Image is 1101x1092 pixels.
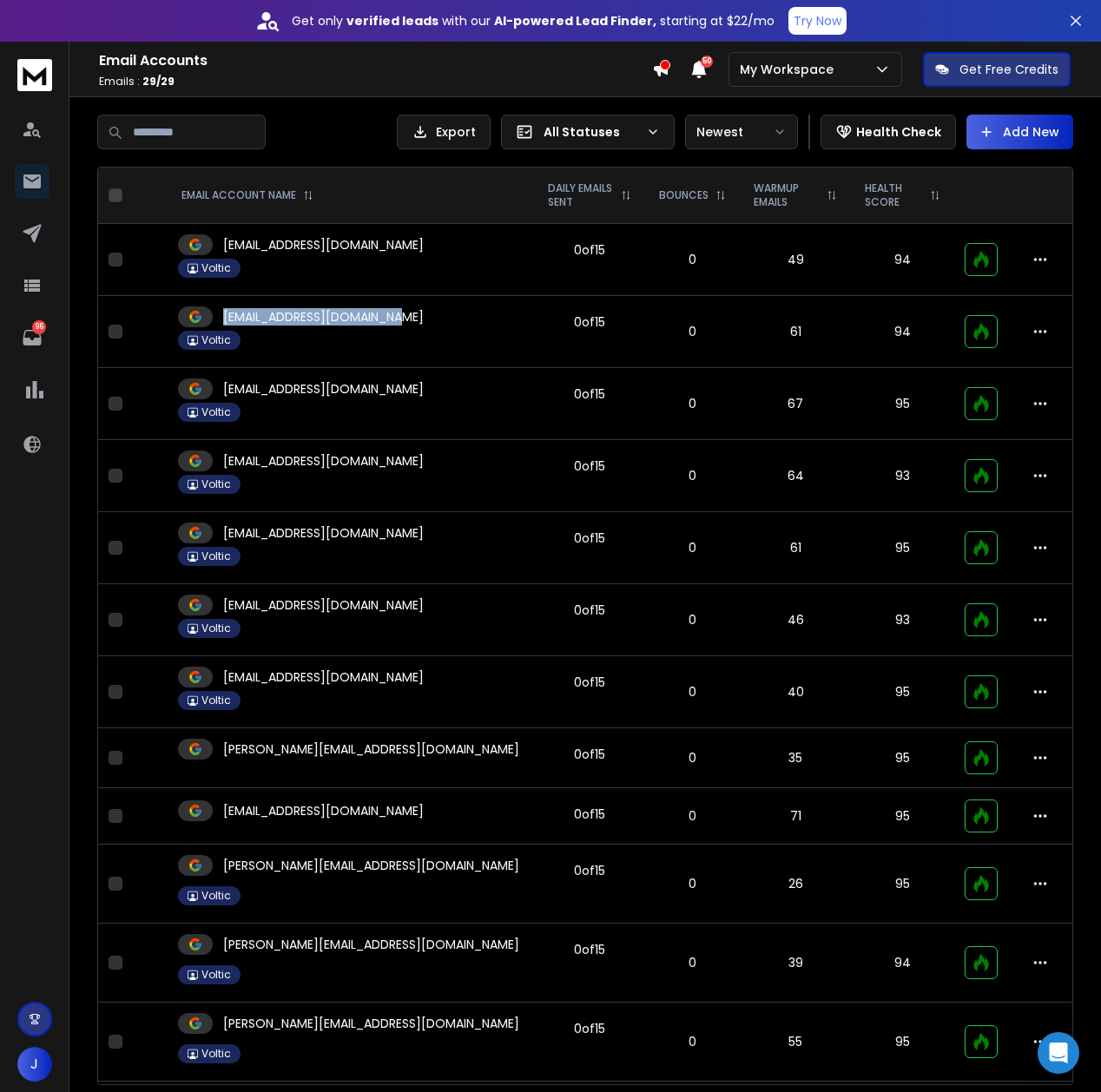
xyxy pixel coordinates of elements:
div: 0 of 15 [574,241,605,259]
p: Get Free Credits [959,61,1058,78]
p: Voltic [201,549,231,563]
td: 61 [740,296,851,368]
p: 0 [656,749,729,766]
strong: AI-powered Lead Finder, [494,12,656,30]
button: Add New [966,115,1073,149]
p: WARMUP EMAILS [754,181,820,209]
td: 95 [851,845,954,924]
p: 0 [656,875,729,892]
div: 0 of 15 [574,674,605,691]
p: 0 [656,539,729,556]
div: 0 of 15 [574,385,605,403]
td: 46 [740,584,851,656]
td: 67 [740,368,851,440]
button: Health Check [821,115,956,149]
p: [EMAIL_ADDRESS][DOMAIN_NAME] [223,452,424,470]
td: 94 [851,296,954,368]
div: 0 of 15 [574,530,605,547]
button: Get Free Credits [923,52,1071,87]
p: 0 [656,807,729,825]
p: DAILY EMAILS SENT [548,181,615,209]
p: Voltic [201,968,231,982]
h1: Email Accounts [99,50,652,71]
p: 0 [656,323,729,340]
div: 0 of 15 [574,1020,605,1037]
td: 49 [740,224,851,296]
p: [EMAIL_ADDRESS][DOMAIN_NAME] [223,380,424,398]
p: Voltic [201,889,231,903]
td: 35 [740,728,851,788]
p: [EMAIL_ADDRESS][DOMAIN_NAME] [223,524,424,542]
div: 0 of 15 [574,806,605,823]
td: 95 [851,788,954,845]
td: 61 [740,512,851,584]
span: 50 [701,56,713,68]
p: BOUNCES [659,188,709,202]
td: 94 [851,224,954,296]
p: My Workspace [740,61,841,78]
div: 0 of 15 [574,313,605,331]
p: Try Now [794,12,841,30]
p: Health Check [856,123,941,141]
p: Get only with our starting at $22/mo [292,12,775,30]
p: [EMAIL_ADDRESS][DOMAIN_NAME] [223,802,424,819]
p: [EMAIL_ADDRESS][DOMAIN_NAME] [223,596,424,614]
p: Emails : [99,75,652,89]
td: 93 [851,584,954,656]
td: 95 [851,656,954,728]
p: Voltic [201,1047,231,1061]
div: 0 of 15 [574,862,605,879]
p: [PERSON_NAME][EMAIL_ADDRESS][DOMAIN_NAME] [223,936,519,953]
td: 26 [740,845,851,924]
button: Export [397,115,491,149]
td: 55 [740,1003,851,1082]
td: 71 [740,788,851,845]
img: logo [17,59,52,91]
div: 0 of 15 [574,941,605,958]
div: 0 of 15 [574,602,605,619]
p: 0 [656,611,729,628]
p: Voltic [201,261,231,275]
td: 95 [851,728,954,788]
td: 95 [851,368,954,440]
p: Voltic [201,477,231,491]
div: 0 of 15 [574,457,605,475]
td: 95 [851,512,954,584]
strong: verified leads [346,12,438,30]
p: [EMAIL_ADDRESS][DOMAIN_NAME] [223,668,424,686]
p: [PERSON_NAME][EMAIL_ADDRESS][DOMAIN_NAME] [223,857,519,874]
td: 39 [740,924,851,1003]
a: 96 [15,320,49,355]
p: [PERSON_NAME][EMAIL_ADDRESS][DOMAIN_NAME] [223,1015,519,1032]
p: Voltic [201,405,231,419]
p: HEALTH SCORE [865,181,923,209]
p: Voltic [201,622,231,635]
button: Try Now [788,7,847,35]
td: 94 [851,924,954,1003]
p: 0 [656,1033,729,1050]
div: EMAIL ACCOUNT NAME [181,188,313,202]
td: 93 [851,440,954,512]
p: [EMAIL_ADDRESS][DOMAIN_NAME] [223,308,424,326]
p: 0 [656,954,729,971]
p: 0 [656,251,729,268]
td: 40 [740,656,851,728]
button: Newest [685,115,798,149]
p: 0 [656,683,729,701]
p: Voltic [201,333,231,347]
span: 29 / 29 [142,74,175,89]
p: 0 [656,395,729,412]
p: Voltic [201,694,231,707]
div: Open Intercom Messenger [1038,1032,1079,1074]
p: [PERSON_NAME][EMAIL_ADDRESS][DOMAIN_NAME] [223,740,519,758]
div: 0 of 15 [574,746,605,763]
td: 64 [740,440,851,512]
td: 95 [851,1003,954,1082]
button: J [17,1047,52,1082]
p: All Statuses [544,123,639,141]
p: 96 [32,320,46,334]
p: [EMAIL_ADDRESS][DOMAIN_NAME] [223,236,424,253]
p: 0 [656,467,729,484]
